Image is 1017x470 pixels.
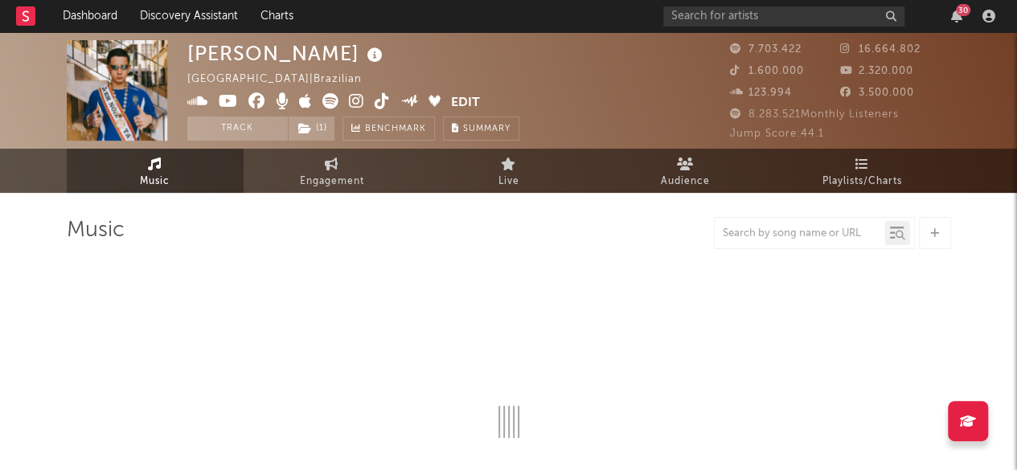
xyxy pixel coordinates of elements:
[288,116,335,141] span: ( 1 )
[443,116,519,141] button: Summary
[244,149,420,193] a: Engagement
[342,116,435,141] a: Benchmark
[951,10,962,22] button: 30
[730,44,802,55] span: 7.703.422
[365,120,426,139] span: Benchmark
[597,149,774,193] a: Audience
[187,40,387,67] div: [PERSON_NAME]
[451,93,480,113] button: Edit
[840,66,913,76] span: 2.320.000
[463,125,511,133] span: Summary
[300,172,364,191] span: Engagement
[840,88,914,98] span: 3.500.000
[140,172,170,191] span: Music
[730,66,804,76] span: 1.600.000
[663,6,904,27] input: Search for artists
[730,109,899,120] span: 8.283.521 Monthly Listeners
[498,172,519,191] span: Live
[67,149,244,193] a: Music
[187,116,288,141] button: Track
[715,227,884,240] input: Search by song name or URL
[774,149,951,193] a: Playlists/Charts
[730,129,824,139] span: Jump Score: 44.1
[420,149,597,193] a: Live
[187,70,380,89] div: [GEOGRAPHIC_DATA] | Brazilian
[661,172,710,191] span: Audience
[840,44,921,55] span: 16.664.802
[822,172,902,191] span: Playlists/Charts
[730,88,792,98] span: 123.994
[289,116,334,141] button: (1)
[956,4,970,16] div: 30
